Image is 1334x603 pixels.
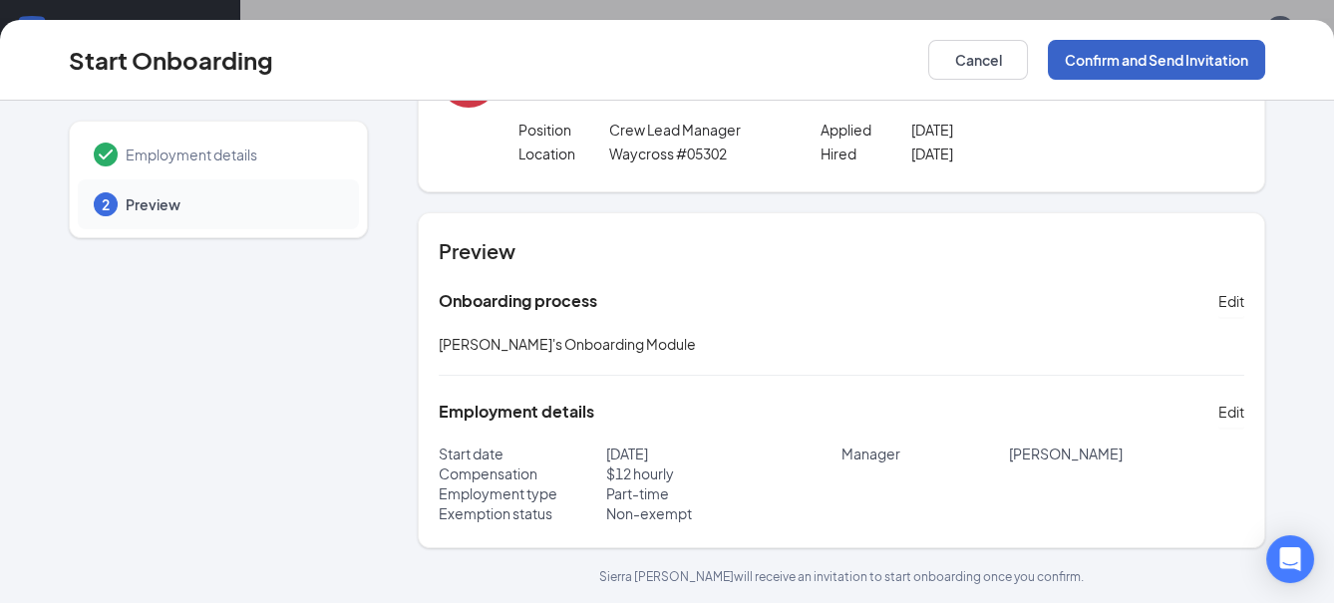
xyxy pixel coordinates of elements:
[821,144,911,163] p: Hired
[439,237,1244,265] h4: Preview
[1009,444,1244,463] p: [PERSON_NAME]
[439,335,696,353] span: [PERSON_NAME]'s Onboarding Module
[911,144,1093,163] p: [DATE]
[94,143,118,166] svg: Checkmark
[126,194,339,214] span: Preview
[439,483,606,503] p: Employment type
[439,401,594,423] h5: Employment details
[418,568,1265,585] p: Sierra [PERSON_NAME] will receive an invitation to start onboarding once you confirm.
[518,120,609,140] p: Position
[911,120,1093,140] p: [DATE]
[439,444,606,463] p: Start date
[126,145,339,164] span: Employment details
[1218,396,1244,428] button: Edit
[1218,285,1244,317] button: Edit
[439,290,597,312] h5: Onboarding process
[606,463,841,483] p: $ 12 hourly
[606,444,841,463] p: [DATE]
[609,144,791,163] p: Waycross #05302
[102,194,110,214] span: 2
[1048,40,1265,80] button: Confirm and Send Invitation
[609,120,791,140] p: Crew Lead Manager
[821,120,911,140] p: Applied
[69,43,273,77] h3: Start Onboarding
[1218,402,1244,422] span: Edit
[928,40,1028,80] button: Cancel
[1218,291,1244,311] span: Edit
[518,144,609,163] p: Location
[1266,535,1314,583] div: Open Intercom Messenger
[841,444,1009,463] p: Manager
[439,463,606,483] p: Compensation
[439,503,606,523] p: Exemption status
[606,503,841,523] p: Non-exempt
[606,483,841,503] p: Part-time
